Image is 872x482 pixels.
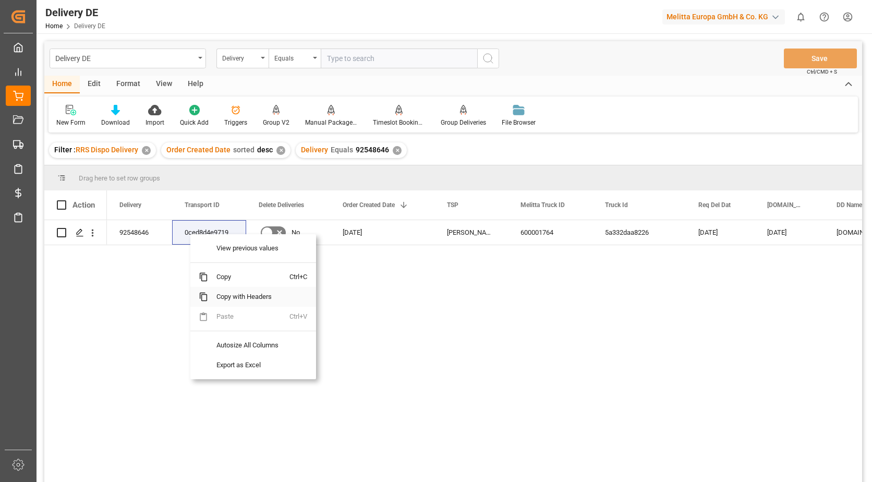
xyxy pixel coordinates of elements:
[180,76,211,93] div: Help
[331,146,353,154] span: Equals
[289,267,312,287] span: Ctrl+C
[343,201,395,209] span: Order Created Date
[208,287,289,307] span: Copy with Headers
[222,51,258,63] div: Delivery
[44,76,80,93] div: Home
[259,201,304,209] span: Delete Deliveries
[56,118,86,127] div: New Form
[837,201,862,209] span: DD Name
[274,51,310,63] div: Equals
[502,118,536,127] div: File Browser
[257,146,273,154] span: desc
[789,5,813,29] button: show 0 new notifications
[276,146,285,155] div: ✕
[108,76,148,93] div: Format
[172,220,246,245] div: 0ced8d4e9719
[813,5,836,29] button: Help Center
[55,51,195,64] div: Delivery DE
[54,146,76,154] span: Filter :
[441,118,486,127] div: Group Deliveries
[662,9,785,25] div: Melitta Europa GmbH & Co. KG
[224,118,247,127] div: Triggers
[101,118,130,127] div: Download
[208,355,289,375] span: Export as Excel
[807,68,837,76] span: Ctrl/CMD + S
[784,49,857,68] button: Save
[208,335,289,355] span: Autosize All Columns
[373,118,425,127] div: Timeslot Booking Report
[146,118,164,127] div: Import
[45,22,63,30] a: Home
[520,201,565,209] span: Melitta Truck ID
[80,76,108,93] div: Edit
[216,49,269,68] button: open menu
[79,174,160,182] span: Drag here to set row groups
[180,118,209,127] div: Quick Add
[148,76,180,93] div: View
[107,220,172,245] div: 92548646
[289,307,312,327] span: Ctrl+V
[208,238,289,258] span: View previous values
[662,7,789,27] button: Melitta Europa GmbH & Co. KG
[301,146,328,154] span: Delivery
[142,146,151,155] div: ✕
[166,146,231,154] span: Order Created Date
[447,201,458,209] span: TSP
[263,118,289,127] div: Group V2
[434,220,508,245] div: [PERSON_NAME] BENELUX
[119,201,141,209] span: Delivery
[185,201,220,209] span: Transport ID
[686,220,755,245] div: [DATE]
[305,118,357,127] div: Manual Package TypeDetermination
[330,220,434,245] div: [DATE]
[269,49,321,68] button: open menu
[755,220,824,245] div: [DATE]
[767,201,802,209] span: [DOMAIN_NAME] Dat
[698,201,731,209] span: Req Del Dat
[393,146,402,155] div: ✕
[50,49,206,68] button: open menu
[292,221,300,245] span: No
[208,307,289,327] span: Paste
[76,146,138,154] span: RRS Dispo Delivery
[508,220,592,245] div: 600001764
[477,49,499,68] button: search button
[321,49,477,68] input: Type to search
[233,146,255,154] span: sorted
[45,5,105,20] div: Delivery DE
[605,201,628,209] span: Truck Id
[72,200,95,210] div: Action
[208,267,289,287] span: Copy
[44,220,107,245] div: Press SPACE to select this row.
[356,146,389,154] span: 92548646
[592,220,686,245] div: 5a332daa8226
